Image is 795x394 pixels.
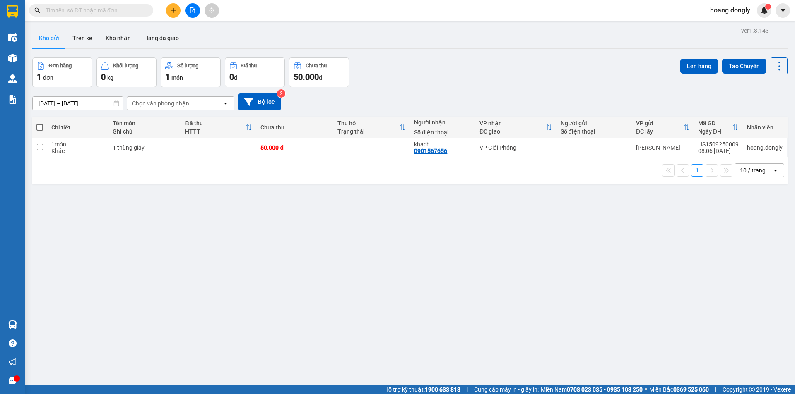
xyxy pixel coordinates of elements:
img: warehouse-icon [8,74,17,83]
div: VP gửi [636,120,683,127]
img: solution-icon [8,95,17,104]
div: Thu hộ [337,120,399,127]
div: Đã thu [241,63,257,69]
button: file-add [185,3,200,18]
svg: open [222,100,229,107]
div: Số điện thoại [561,128,628,135]
img: warehouse-icon [8,54,17,62]
div: ĐC giao [479,128,546,135]
button: Chưa thu50.000đ [289,57,349,87]
input: Tìm tên, số ĐT hoặc mã đơn [46,6,143,15]
th: Toggle SortBy [632,117,694,138]
div: Nhân viên [747,124,783,131]
span: kg [107,74,113,81]
img: logo-vxr [7,5,18,18]
sup: 2 [277,89,285,98]
span: question-circle [9,339,17,347]
span: 1 [165,72,170,82]
span: đ [319,74,322,81]
div: 50.000 đ [260,144,329,151]
span: | [715,385,716,394]
span: message [9,377,17,384]
div: Chọn văn phòng nhận [132,99,189,107]
span: đơn [43,74,53,81]
span: plus [171,7,176,13]
button: Trên xe [66,28,99,48]
button: aim [205,3,219,18]
button: Đơn hàng1đơn [32,57,92,87]
div: VP nhận [479,120,546,127]
div: [PERSON_NAME] [636,144,690,151]
div: Ngày ĐH [698,128,732,135]
div: Chưa thu [260,124,329,131]
div: 0901567656 [414,148,447,154]
span: ⚪️ [645,388,647,391]
button: Khối lượng0kg [96,57,157,87]
div: Đơn hàng [49,63,72,69]
span: | [467,385,468,394]
div: Đã thu [185,120,246,127]
button: Đã thu0đ [225,57,285,87]
span: aim [209,7,214,13]
div: ĐC lấy [636,128,683,135]
span: Miền Bắc [649,385,709,394]
button: Số lượng1món [161,57,221,87]
button: Kho gửi [32,28,66,48]
button: Bộ lọc [238,93,281,110]
div: Số điện thoại [414,129,471,136]
button: caret-down [776,3,790,18]
span: copyright [749,387,755,392]
input: Select a date range. [33,97,123,110]
span: món [171,74,183,81]
th: Toggle SortBy [694,117,743,138]
span: đ [234,74,237,81]
span: 50.000 [294,72,319,82]
svg: open [772,167,779,174]
strong: 1900 633 818 [425,386,460,393]
button: 1 [691,164,703,177]
div: Người gửi [561,120,628,127]
div: 1 món [51,141,104,148]
div: Người nhận [414,119,471,126]
th: Toggle SortBy [333,117,410,138]
span: Hỗ trợ kỹ thuật: [384,385,460,394]
div: Chi tiết [51,124,104,131]
div: ver 1.8.143 [741,26,769,35]
div: Tên món [113,120,177,127]
div: Mã GD [698,120,732,127]
div: Chưa thu [306,63,327,69]
button: Kho nhận [99,28,137,48]
div: Trạng thái [337,128,399,135]
img: warehouse-icon [8,33,17,42]
span: search [34,7,40,13]
button: plus [166,3,181,18]
button: Lên hàng [680,59,718,74]
span: hoang.dongly [703,5,757,15]
div: khách [414,141,471,148]
span: notification [9,358,17,366]
span: caret-down [779,7,787,14]
div: HTTT [185,128,246,135]
button: Tạo Chuyến [722,59,766,74]
strong: 0369 525 060 [673,386,709,393]
span: 0 [101,72,106,82]
span: 1 [766,4,769,10]
div: 08:06 [DATE] [698,148,739,154]
img: icon-new-feature [761,7,768,14]
img: warehouse-icon [8,320,17,329]
span: Cung cấp máy in - giấy in: [474,385,539,394]
span: Miền Nam [541,385,643,394]
strong: 0708 023 035 - 0935 103 250 [567,386,643,393]
span: file-add [190,7,195,13]
div: 10 / trang [740,166,766,174]
div: Số lượng [177,63,198,69]
span: 0 [229,72,234,82]
span: 1 [37,72,41,82]
div: 1 thùng giấy [113,144,177,151]
div: Khối lượng [113,63,138,69]
div: Khác [51,148,104,154]
div: VP Giải Phóng [479,144,552,151]
sup: 1 [765,4,771,10]
th: Toggle SortBy [475,117,556,138]
div: Ghi chú [113,128,177,135]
